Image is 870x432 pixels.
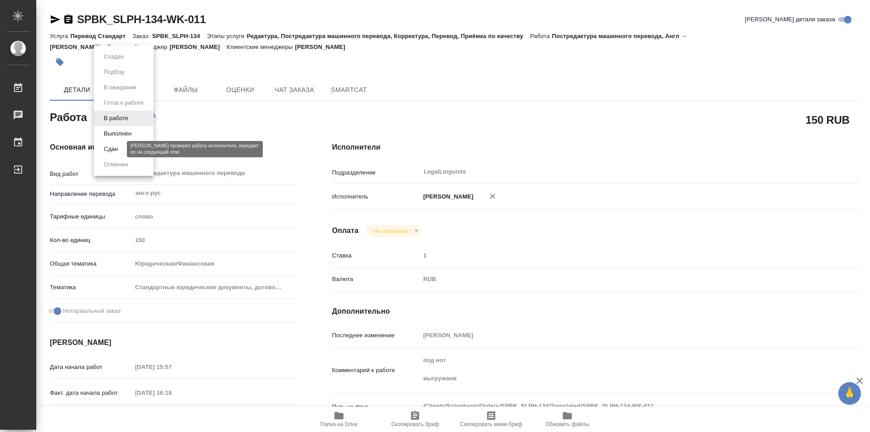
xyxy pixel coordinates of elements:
[101,144,121,154] button: Сдан
[101,129,134,139] button: Выполнен
[101,83,139,92] button: В ожидании
[101,98,146,108] button: Готов к работе
[101,113,131,123] button: В работе
[101,52,126,62] button: Создан
[101,67,127,77] button: Подбор
[101,160,131,170] button: Отменен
